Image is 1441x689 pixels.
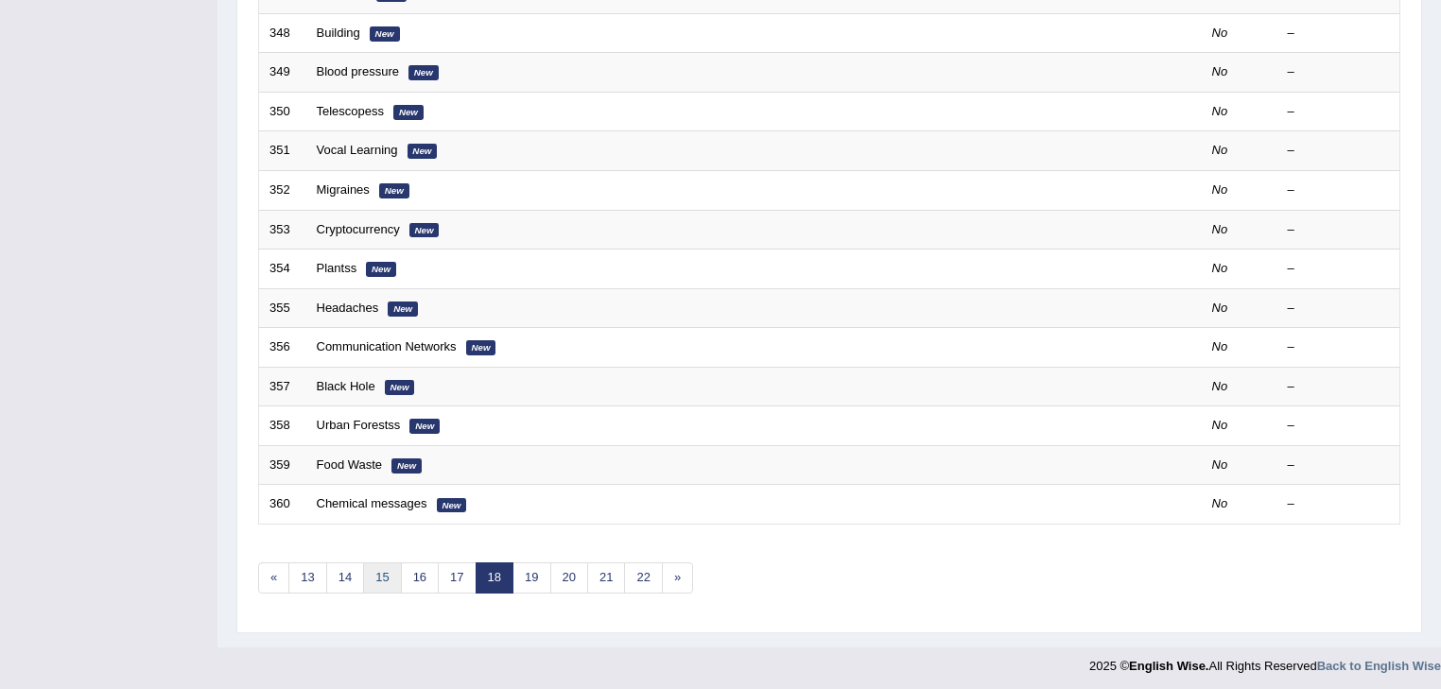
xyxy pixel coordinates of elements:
td: 350 [259,92,306,131]
div: – [1288,221,1390,239]
a: 17 [438,562,476,594]
a: 18 [476,562,513,594]
em: No [1212,457,1228,472]
td: 358 [259,406,306,446]
em: No [1212,222,1228,236]
div: – [1288,25,1390,43]
td: 348 [259,13,306,53]
em: No [1212,261,1228,275]
em: No [1212,496,1228,510]
em: New [408,65,439,80]
a: 22 [624,562,662,594]
a: 15 [363,562,401,594]
em: New [391,458,422,474]
td: 351 [259,131,306,171]
a: Communication Networks [317,339,457,353]
a: 14 [326,562,364,594]
a: 21 [587,562,625,594]
a: Chemical messages [317,496,427,510]
em: New [385,380,415,395]
td: 354 [259,250,306,289]
a: Vocal Learning [317,143,398,157]
td: 353 [259,210,306,250]
a: » [662,562,693,594]
td: 357 [259,367,306,406]
a: Urban Forestss [317,418,401,432]
div: – [1288,63,1390,81]
div: – [1288,300,1390,318]
div: – [1288,378,1390,396]
div: – [1288,495,1390,513]
a: Migraines [317,182,370,197]
a: 20 [550,562,588,594]
em: New [409,223,440,238]
div: – [1288,456,1390,474]
em: New [379,183,409,198]
em: No [1212,64,1228,78]
td: 356 [259,328,306,368]
div: – [1288,338,1390,356]
a: 16 [401,562,439,594]
a: Plantss [317,261,357,275]
strong: English Wise. [1129,659,1208,673]
a: « [258,562,289,594]
td: 355 [259,288,306,328]
em: New [393,105,424,120]
div: – [1288,181,1390,199]
em: No [1212,418,1228,432]
td: 352 [259,170,306,210]
em: New [370,26,400,42]
a: Black Hole [317,379,375,393]
div: 2025 © All Rights Reserved [1089,647,1441,675]
td: 349 [259,53,306,93]
a: 13 [288,562,326,594]
a: Building [317,26,360,40]
em: New [409,419,440,434]
a: Back to English Wise [1317,659,1441,673]
em: No [1212,143,1228,157]
div: – [1288,260,1390,278]
em: No [1212,104,1228,118]
em: New [408,144,438,159]
em: No [1212,26,1228,40]
td: 359 [259,445,306,485]
div: – [1288,103,1390,121]
a: Headaches [317,301,379,315]
em: New [466,340,496,355]
a: Blood pressure [317,64,399,78]
em: No [1212,301,1228,315]
a: Food Waste [317,457,383,472]
em: New [437,498,467,513]
div: – [1288,417,1390,435]
em: No [1212,339,1228,353]
td: 360 [259,485,306,525]
em: New [388,301,418,317]
em: New [366,262,396,277]
em: No [1212,182,1228,197]
a: Cryptocurrency [317,222,400,236]
a: 19 [512,562,550,594]
em: No [1212,379,1228,393]
div: – [1288,142,1390,160]
a: Telescopess [317,104,385,118]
